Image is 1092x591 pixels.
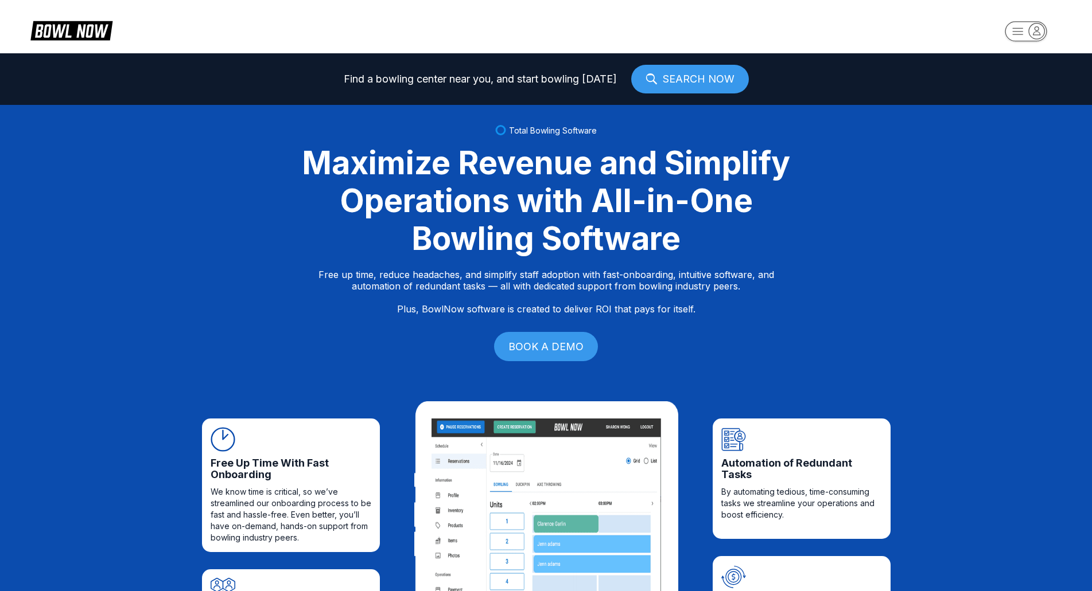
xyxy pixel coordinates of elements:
[211,457,371,480] span: Free Up Time With Fast Onboarding
[494,332,598,361] a: BOOK A DEMO
[631,65,749,93] a: SEARCH NOW
[344,73,617,85] span: Find a bowling center near you, and start bowling [DATE]
[211,486,371,543] span: We know time is critical, so we’ve streamlined our onboarding process to be fast and hassle-free....
[721,486,882,520] span: By automating tedious, time-consuming tasks we streamline your operations and boost efficiency.
[288,144,805,257] div: Maximize Revenue and Simplify Operations with All-in-One Bowling Software
[318,269,774,315] p: Free up time, reduce headaches, and simplify staff adoption with fast-onboarding, intuitive softw...
[721,457,882,480] span: Automation of Redundant Tasks
[509,126,597,135] span: Total Bowling Software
